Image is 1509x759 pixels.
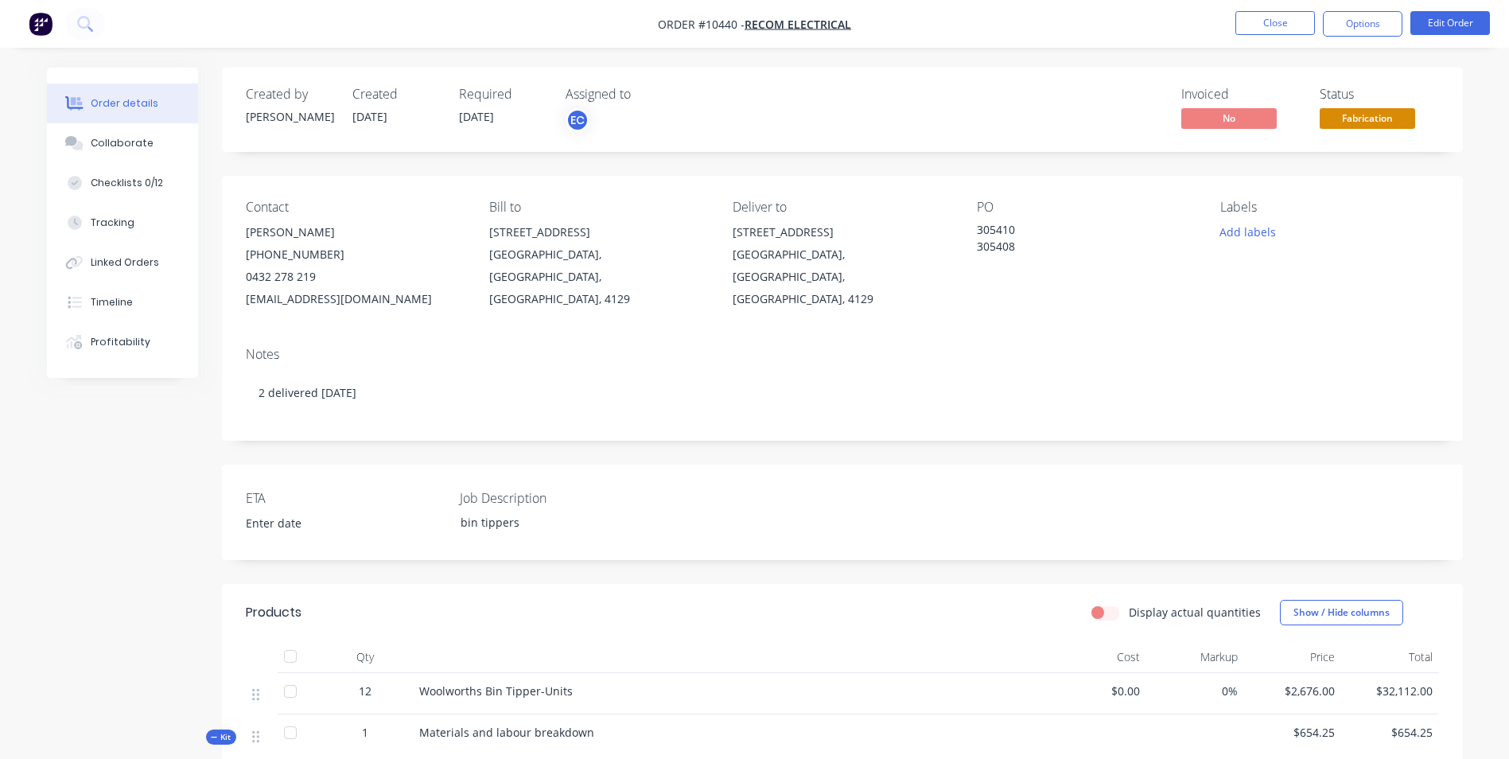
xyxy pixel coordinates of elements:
[1280,600,1403,625] button: Show / Hide columns
[211,731,231,743] span: Kit
[733,200,951,215] div: Deliver to
[1410,11,1490,35] button: Edit Order
[1250,683,1336,699] span: $2,676.00
[1341,641,1439,673] div: Total
[1348,683,1433,699] span: $32,112.00
[47,282,198,322] button: Timeline
[448,511,647,534] div: bin tippers
[246,108,333,125] div: [PERSON_NAME]
[359,683,371,699] span: 12
[246,243,464,266] div: [PHONE_NUMBER]
[977,221,1176,255] div: 305410 305408
[235,512,433,535] input: Enter date
[29,12,53,36] img: Factory
[1146,641,1244,673] div: Markup
[246,266,464,288] div: 0432 278 219
[1211,221,1285,243] button: Add labels
[91,335,150,349] div: Profitability
[91,136,154,150] div: Collaborate
[1250,724,1336,741] span: $654.25
[419,725,594,740] span: Materials and labour breakdown
[460,488,659,508] label: Job Description
[1320,108,1415,132] button: Fabrication
[91,96,158,111] div: Order details
[246,603,301,622] div: Products
[246,87,333,102] div: Created by
[1220,200,1438,215] div: Labels
[317,641,413,673] div: Qty
[1320,108,1415,128] span: Fabrication
[489,221,707,310] div: [STREET_ADDRESS][GEOGRAPHIC_DATA], [GEOGRAPHIC_DATA], [GEOGRAPHIC_DATA], 4129
[352,109,387,124] span: [DATE]
[246,347,1439,362] div: Notes
[1056,683,1141,699] span: $0.00
[246,221,464,310] div: [PERSON_NAME][PHONE_NUMBER]0432 278 219[EMAIL_ADDRESS][DOMAIN_NAME]
[246,221,464,243] div: [PERSON_NAME]
[47,322,198,362] button: Profitability
[459,87,546,102] div: Required
[206,730,236,745] div: Kit
[977,200,1195,215] div: PO
[658,17,745,32] span: Order #10440 -
[1129,604,1261,621] label: Display actual quantities
[1235,11,1315,35] button: Close
[91,295,133,309] div: Timeline
[489,243,707,310] div: [GEOGRAPHIC_DATA], [GEOGRAPHIC_DATA], [GEOGRAPHIC_DATA], 4129
[1049,641,1147,673] div: Cost
[246,368,1439,417] div: 2 delivered [DATE]
[91,255,159,270] div: Linked Orders
[47,84,198,123] button: Order details
[91,216,134,230] div: Tracking
[1244,641,1342,673] div: Price
[246,488,445,508] label: ETA
[352,87,440,102] div: Created
[246,288,464,310] div: [EMAIL_ADDRESS][DOMAIN_NAME]
[733,221,951,243] div: [STREET_ADDRESS]
[91,176,163,190] div: Checklists 0/12
[362,724,368,741] span: 1
[1153,683,1238,699] span: 0%
[47,243,198,282] button: Linked Orders
[459,109,494,124] span: [DATE]
[566,108,589,132] button: EC
[1181,87,1301,102] div: Invoiced
[566,87,725,102] div: Assigned to
[1323,11,1402,37] button: Options
[1348,724,1433,741] span: $654.25
[47,123,198,163] button: Collaborate
[489,221,707,243] div: [STREET_ADDRESS]
[419,683,573,699] span: Woolworths Bin Tipper-Units
[489,200,707,215] div: Bill to
[1320,87,1439,102] div: Status
[47,163,198,203] button: Checklists 0/12
[1181,108,1277,128] span: No
[733,243,951,310] div: [GEOGRAPHIC_DATA], [GEOGRAPHIC_DATA], [GEOGRAPHIC_DATA], 4129
[733,221,951,310] div: [STREET_ADDRESS][GEOGRAPHIC_DATA], [GEOGRAPHIC_DATA], [GEOGRAPHIC_DATA], 4129
[47,203,198,243] button: Tracking
[246,200,464,215] div: Contact
[745,17,851,32] a: Recom Electrical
